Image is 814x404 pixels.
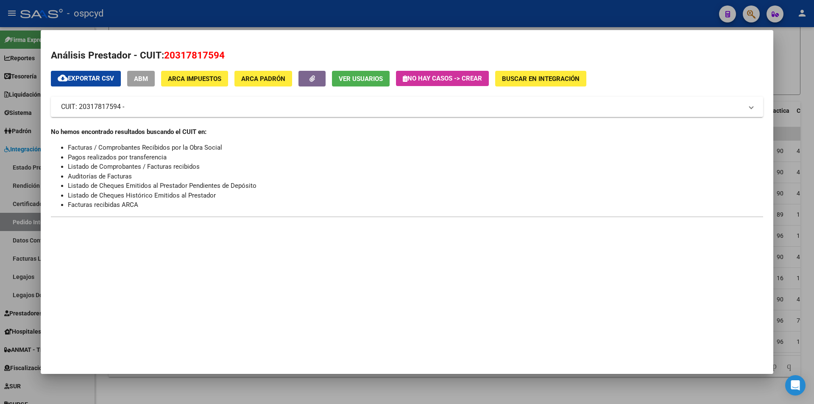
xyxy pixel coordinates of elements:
[332,71,390,86] button: Ver Usuarios
[61,102,743,112] mat-panel-title: CUIT: 20317817594 -
[58,75,114,82] span: Exportar CSV
[161,71,228,86] button: ARCA Impuestos
[502,75,580,83] span: Buscar en Integración
[51,48,763,63] h2: Análisis Prestador - CUIT:
[241,75,285,83] span: ARCA Padrón
[51,71,121,86] button: Exportar CSV
[68,162,763,172] li: Listado de Comprobantes / Facturas recibidos
[68,200,763,210] li: Facturas recibidas ARCA
[495,71,586,86] button: Buscar en Integración
[51,128,206,136] strong: No hemos encontrado resultados buscando el CUIT en:
[134,75,148,83] span: ABM
[68,191,763,201] li: Listado de Cheques Histórico Emitidos al Prestador
[58,73,68,83] mat-icon: cloud_download
[51,97,763,117] mat-expansion-panel-header: CUIT: 20317817594 -
[164,50,225,61] span: 20317817594
[396,71,489,86] button: No hay casos -> Crear
[168,75,221,83] span: ARCA Impuestos
[68,143,763,153] li: Facturas / Comprobantes Recibidos por la Obra Social
[234,71,292,86] button: ARCA Padrón
[68,172,763,181] li: Auditorías de Facturas
[785,375,806,396] div: Open Intercom Messenger
[127,71,155,86] button: ABM
[403,75,482,82] span: No hay casos -> Crear
[68,181,763,191] li: Listado de Cheques Emitidos al Prestador Pendientes de Depósito
[339,75,383,83] span: Ver Usuarios
[68,153,763,162] li: Pagos realizados por transferencia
